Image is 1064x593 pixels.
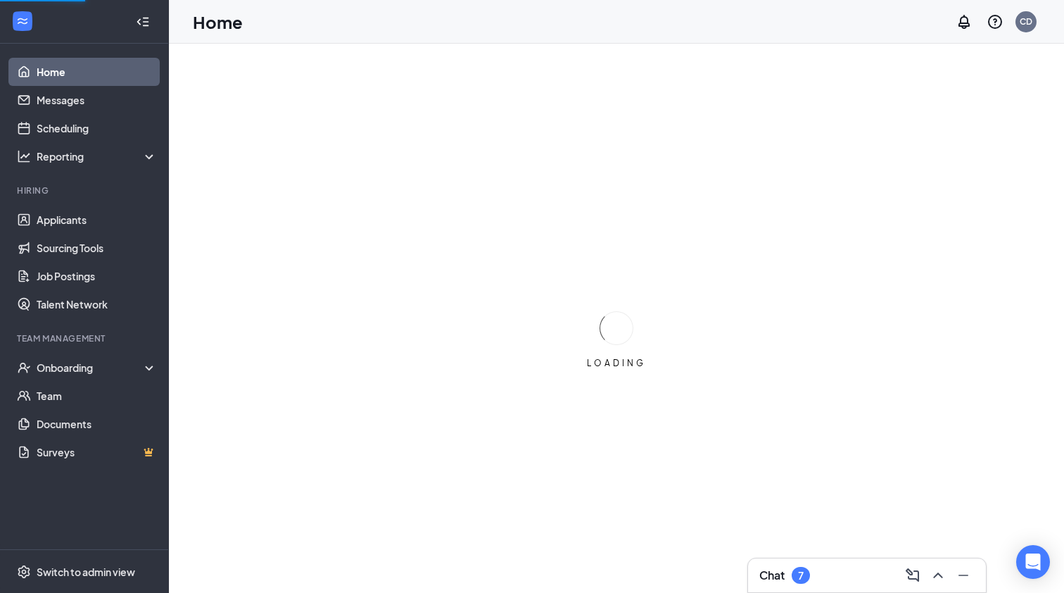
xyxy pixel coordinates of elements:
[956,13,973,30] svg: Notifications
[37,262,157,290] a: Job Postings
[37,438,157,466] a: SurveysCrown
[798,570,804,582] div: 7
[17,332,154,344] div: Team Management
[37,565,135,579] div: Switch to admin view
[17,149,31,163] svg: Analysis
[37,361,145,375] div: Onboarding
[1020,15,1032,27] div: CD
[581,357,652,369] div: LOADING
[37,86,157,114] a: Messages
[193,10,243,34] h1: Home
[37,58,157,86] a: Home
[17,361,31,375] svg: UserCheck
[987,13,1003,30] svg: QuestionInfo
[1016,545,1050,579] div: Open Intercom Messenger
[37,206,157,234] a: Applicants
[901,564,924,587] button: ComposeMessage
[136,15,150,29] svg: Collapse
[37,114,157,142] a: Scheduling
[15,14,30,28] svg: WorkstreamLogo
[37,290,157,318] a: Talent Network
[37,149,158,163] div: Reporting
[904,567,921,584] svg: ComposeMessage
[37,234,157,262] a: Sourcing Tools
[17,185,154,196] div: Hiring
[927,564,949,587] button: ChevronUp
[759,568,785,583] h3: Chat
[37,410,157,438] a: Documents
[930,567,946,584] svg: ChevronUp
[955,567,972,584] svg: Minimize
[17,565,31,579] svg: Settings
[37,382,157,410] a: Team
[952,564,975,587] button: Minimize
